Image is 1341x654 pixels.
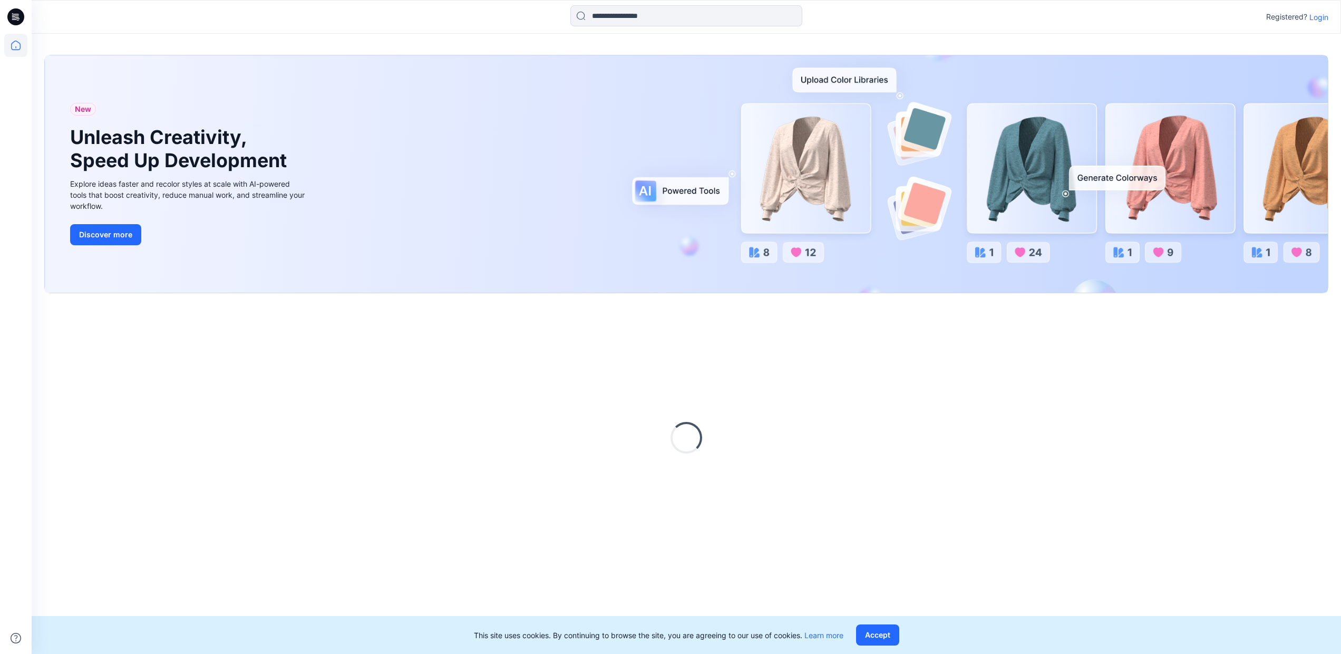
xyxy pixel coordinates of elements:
[70,178,307,211] div: Explore ideas faster and recolor styles at scale with AI-powered tools that boost creativity, red...
[75,103,91,116] span: New
[1309,12,1328,23] p: Login
[474,630,843,641] p: This site uses cookies. By continuing to browse the site, you are agreeing to our use of cookies.
[70,224,307,245] a: Discover more
[856,624,899,646] button: Accept
[70,126,291,171] h1: Unleash Creativity, Speed Up Development
[804,631,843,640] a: Learn more
[70,224,141,245] button: Discover more
[1266,11,1307,23] p: Registered?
